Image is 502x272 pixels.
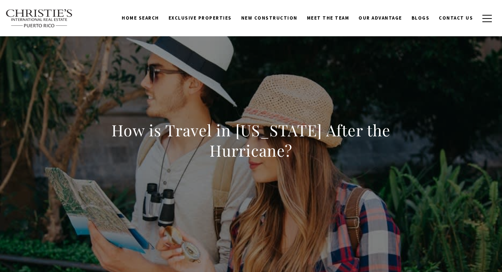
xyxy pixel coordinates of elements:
a: Meet the Team [302,11,354,25]
a: Exclusive Properties [164,11,236,25]
a: Our Advantage [354,11,407,25]
span: Our Advantage [359,15,402,21]
a: Home Search [117,11,164,25]
span: New Construction [241,15,297,21]
span: Blogs [412,15,430,21]
img: Christie's International Real Estate text transparent background [5,9,73,28]
span: Contact Us [439,15,473,21]
h1: How is Travel in [US_STATE] After the Hurricane? [91,120,411,161]
a: New Construction [236,11,302,25]
span: Exclusive Properties [169,15,232,21]
a: Blogs [407,11,434,25]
